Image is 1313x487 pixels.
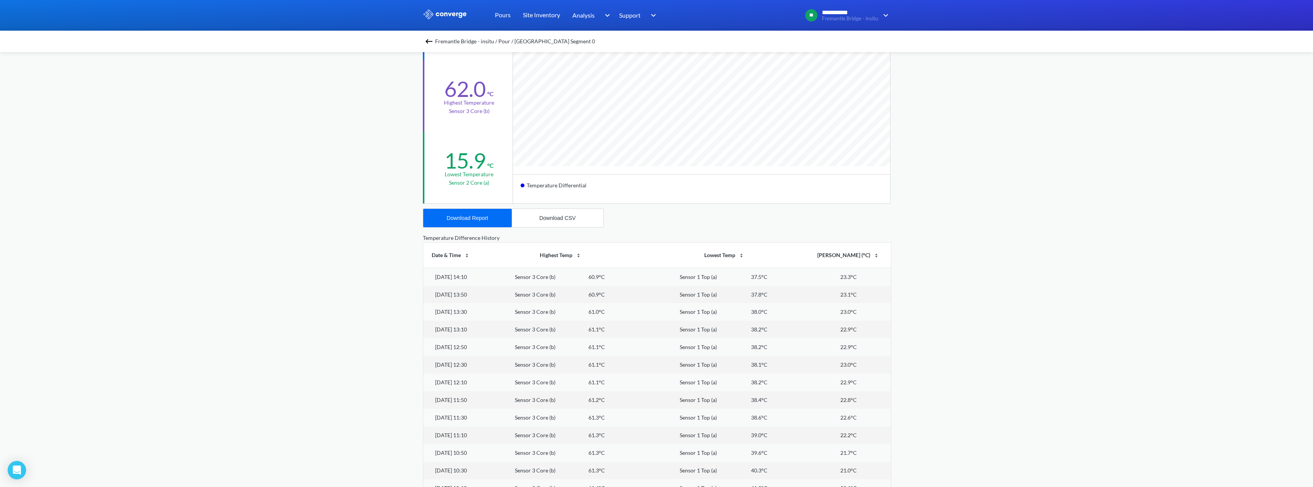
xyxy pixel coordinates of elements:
[515,413,555,422] div: Sensor 3 Core (b)
[515,273,555,281] div: Sensor 3 Core (b)
[423,234,891,242] div: Temperature Difference History
[588,431,605,439] div: 61.3°C
[447,215,488,221] div: Download Report
[423,374,479,391] td: [DATE] 12:10
[423,444,479,462] td: [DATE] 10:50
[806,444,891,462] td: 21.7°C
[575,253,582,259] img: sort-icon.svg
[423,9,467,19] img: logo_ewhite.svg
[806,391,891,409] td: 22.8°C
[423,243,479,268] th: Date & Time
[423,426,479,444] td: [DATE] 11:10
[464,253,470,259] img: sort-icon.svg
[680,273,717,281] div: Sensor 1 Top (a)
[738,253,744,259] img: sort-icon.svg
[8,461,26,479] div: Open Intercom Messenger
[600,11,612,20] img: downArrow.svg
[680,396,717,404] div: Sensor 1 Top (a)
[515,343,555,351] div: Sensor 3 Core (b)
[751,378,767,387] div: 38.2°C
[751,431,767,439] div: 39.0°C
[751,449,767,457] div: 39.6°C
[512,209,603,227] button: Download CSV
[515,290,555,299] div: Sensor 3 Core (b)
[588,325,605,334] div: 61.1°C
[751,396,767,404] div: 38.4°C
[423,303,479,321] td: [DATE] 13:30
[878,11,891,20] img: downArrow.svg
[444,148,486,174] div: 15.9
[751,308,767,316] div: 38.0°C
[680,431,717,439] div: Sensor 1 Top (a)
[515,378,555,387] div: Sensor 3 Core (b)
[680,378,717,387] div: Sensor 1 Top (a)
[588,413,605,422] div: 61.3°C
[751,325,767,334] div: 38.2°C
[643,243,806,268] th: Lowest Temp
[424,37,434,46] img: backspace.svg
[646,11,658,20] img: downArrow.svg
[680,466,717,475] div: Sensor 1 Top (a)
[806,356,891,374] td: 23.0°C
[515,466,555,475] div: Sensor 3 Core (b)
[588,290,605,299] div: 60.9°C
[423,356,479,374] td: [DATE] 12:30
[423,338,479,356] td: [DATE] 12:50
[806,426,891,444] td: 22.2°C
[680,343,717,351] div: Sensor 1 Top (a)
[873,253,879,259] img: sort-icon.svg
[423,268,479,285] td: [DATE] 14:10
[751,290,767,299] div: 37.8°C
[515,449,555,457] div: Sensor 3 Core (b)
[588,466,605,475] div: 61.3°C
[444,76,486,102] div: 62.0
[515,308,555,316] div: Sensor 3 Core (b)
[619,10,641,20] span: Support
[444,98,494,107] div: Highest temperature
[588,449,605,457] div: 61.3°C
[515,361,555,369] div: Sensor 3 Core (b)
[423,409,479,426] td: [DATE] 11:30
[806,286,891,303] td: 23.1°C
[588,378,605,387] div: 61.1°C
[806,243,891,268] th: [PERSON_NAME] (°C)
[806,321,891,338] td: 22.9°C
[588,396,605,404] div: 61.2°C
[751,273,767,281] div: 37.5°C
[423,321,479,338] td: [DATE] 13:10
[423,286,479,303] td: [DATE] 13:50
[680,413,717,422] div: Sensor 1 Top (a)
[680,290,717,299] div: Sensor 1 Top (a)
[423,391,479,409] td: [DATE] 11:50
[588,308,605,316] div: 61.0°C
[435,36,595,47] span: Fremantle Bridge - insitu / Pour / [GEOGRAPHIC_DATA] Segment 0
[806,338,891,356] td: 22.9°C
[445,170,493,179] div: Lowest temperature
[539,215,576,221] div: Download CSV
[423,462,479,479] td: [DATE] 10:30
[822,16,878,21] span: Fremantle Bridge - insitu
[423,209,512,227] button: Download Report
[449,107,490,115] p: Sensor 3 Core (b)
[479,243,643,268] th: Highest Temp
[806,409,891,426] td: 22.6°C
[572,10,595,20] span: Analysis
[515,325,555,334] div: Sensor 3 Core (b)
[680,308,717,316] div: Sensor 1 Top (a)
[751,466,767,475] div: 40.3°C
[806,268,891,285] td: 23.3°C
[806,374,891,391] td: 22.9°C
[751,413,767,422] div: 38.6°C
[588,361,605,369] div: 61.1°C
[521,179,593,197] div: Temperature Differential
[680,361,717,369] div: Sensor 1 Top (a)
[680,449,717,457] div: Sensor 1 Top (a)
[806,462,891,479] td: 21.0°C
[751,343,767,351] div: 38.2°C
[751,361,767,369] div: 38.1°C
[588,343,605,351] div: 61.1°C
[588,273,605,281] div: 60.9°C
[515,396,555,404] div: Sensor 3 Core (b)
[515,431,555,439] div: Sensor 3 Core (b)
[449,179,489,187] p: Sensor 2 Core (a)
